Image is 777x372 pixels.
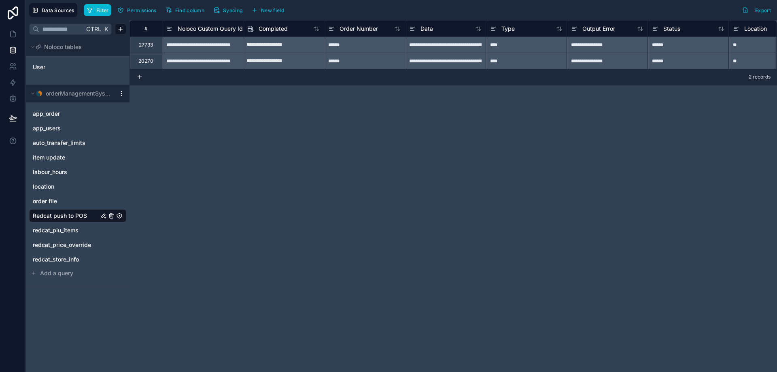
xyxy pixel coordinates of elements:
button: Export [739,3,774,17]
span: location [33,183,54,191]
span: Location [744,25,767,33]
a: redcat_price_override [33,241,106,249]
span: Export [755,7,771,13]
a: item update [33,153,98,162]
span: Syncing [223,7,242,13]
span: Filter [96,7,109,13]
span: K [103,26,109,32]
span: 2 records [749,74,771,80]
button: MySQL logoorderManagementSystem [29,88,115,99]
button: New field [248,4,287,16]
span: Order Number [340,25,378,33]
div: location [29,180,126,193]
div: app_order [29,107,126,120]
span: labour_hours [33,168,67,176]
span: Output Error [582,25,615,33]
div: Redcat push to POS [29,209,126,222]
a: Permissions [115,4,162,16]
div: redcat_store_info [29,253,126,266]
span: Completed [259,25,288,33]
div: User [29,61,126,74]
span: redcat_plu_items [33,226,79,234]
span: Permissions [127,7,156,13]
a: location [33,183,106,191]
button: Noloco tables [29,41,121,53]
div: redcat_price_override [29,238,126,251]
span: orderManagementSystem [46,89,111,98]
span: Data [420,25,433,33]
div: 27733 [139,42,153,48]
button: Data Sources [29,3,77,17]
span: Noloco Custom Query Id [178,25,243,33]
a: labour_hours [33,168,106,176]
button: Permissions [115,4,159,16]
a: Redcat push to POS [33,212,98,220]
span: app_order [33,110,60,118]
span: order file [33,197,57,205]
span: auto_transfer_limits [33,139,85,147]
a: Syncing [210,4,248,16]
span: Status [663,25,680,33]
div: labour_hours [29,166,126,179]
div: app_users [29,122,126,135]
span: redcat_price_override [33,241,91,249]
span: Data Sources [42,7,74,13]
div: redcat_plu_items [29,224,126,237]
button: Add a query [29,268,126,279]
span: app_users [33,124,61,132]
span: Noloco tables [44,43,82,51]
div: auto_transfer_limits [29,136,126,149]
span: redcat_store_info [33,255,79,264]
span: Redcat push to POS [33,212,87,220]
a: User [33,63,98,71]
a: app_order [33,110,106,118]
a: redcat_plu_items [33,226,106,234]
button: Find column [163,4,207,16]
span: Ctrl [85,24,102,34]
span: New field [261,7,284,13]
span: item update [33,153,65,162]
a: redcat_store_info [33,255,106,264]
span: Find column [175,7,204,13]
span: Add a query [40,269,73,277]
a: app_users [33,124,106,132]
button: Filter [84,4,112,16]
div: item update [29,151,126,164]
a: order file [33,197,98,205]
span: Type [501,25,515,33]
img: MySQL logo [36,90,42,97]
span: User [33,63,45,71]
div: 20270 [138,58,153,64]
div: order file [29,195,126,208]
a: auto_transfer_limits [33,139,106,147]
div: # [136,26,156,32]
button: Syncing [210,4,245,16]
